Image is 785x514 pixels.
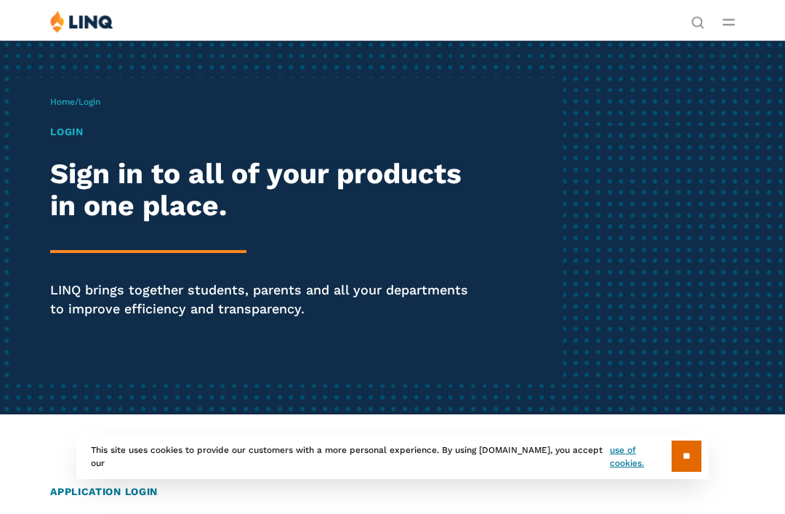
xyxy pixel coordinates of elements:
[691,10,704,28] nav: Utility Navigation
[691,15,704,28] button: Open Search Bar
[78,97,100,107] span: Login
[76,433,709,479] div: This site uses cookies to provide our customers with a more personal experience. By using [DOMAIN...
[50,124,481,140] h1: Login
[50,97,75,107] a: Home
[722,14,735,30] button: Open Main Menu
[50,158,481,223] h2: Sign in to all of your products in one place.
[50,97,100,107] span: /
[50,10,113,33] img: LINQ | K‑12 Software
[50,281,481,318] p: LINQ brings together students, parents and all your departments to improve efficiency and transpa...
[610,443,672,470] a: use of cookies.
